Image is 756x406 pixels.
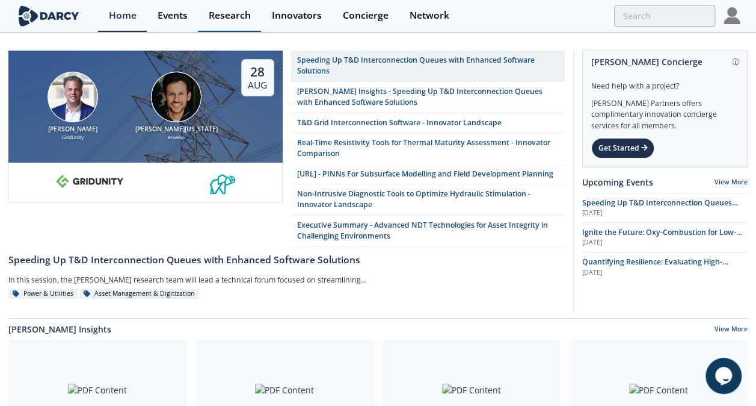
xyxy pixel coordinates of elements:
[291,164,565,184] a: [URL] - PINNs For Subsurface Modelling and Field Development Planning
[129,125,224,134] div: [PERSON_NAME][US_STATE]
[715,325,748,336] a: View More
[733,58,739,65] img: information.svg
[8,51,283,247] a: Brian Fitzsimons [PERSON_NAME] GridUnity Luigi Montana [PERSON_NAME][US_STATE] envelio 28 Aug
[291,51,565,82] a: Speeding Up T&D Interconnection Queues with Enhanced Software Solutions
[291,184,565,216] a: Non-Intrusive Diagnostic Tools to Optimize Hydraulic Stimulation - Innovator Landscape
[8,247,565,267] a: Speeding Up T&D Interconnection Queues with Enhanced Software Solutions
[297,55,559,77] div: Speeding Up T&D Interconnection Queues with Enhanced Software Solutions
[151,72,201,122] img: Luigi Montana
[582,227,742,248] span: Ignite the Future: Oxy-Combustion for Low-Carbon Power
[705,358,744,394] iframe: chat widget
[8,289,78,299] div: Power & Utilities
[129,134,224,142] div: envelio
[8,253,565,267] div: Speeding Up T&D Interconnection Queues with Enhanced Software Solutions
[248,80,267,92] div: Aug
[582,198,738,219] span: Speeding Up T&D Interconnection Queues with Enhanced Software Solutions
[582,238,748,248] div: [DATE]
[25,134,120,142] div: GridUnity
[614,5,715,27] input: Advanced Search
[291,216,565,247] a: Executive Summary - Advanced NDT Technologies for Asset Integrity in Challenging Environments
[158,11,188,20] div: Events
[25,125,120,134] div: [PERSON_NAME]
[715,178,748,186] a: View More
[582,268,748,278] div: [DATE]
[109,11,137,20] div: Home
[724,7,740,24] img: Profile
[16,5,82,27] img: logo-wide.svg
[291,113,565,133] a: T&D Grid Interconnection Software - Innovator Landscape
[410,11,449,20] div: Network
[582,208,748,218] div: [DATE]
[79,289,198,299] div: Asset Management & Digitization
[591,72,739,92] div: Need help with a project?
[591,92,739,131] div: [PERSON_NAME] Partners offers complimentary innovation concierge services for all members.
[272,11,322,20] div: Innovators
[582,257,728,278] span: Quantifying Resilience: Evaluating High-Impact, Low-Frequency (HILF) Events
[343,11,389,20] div: Concierge
[210,169,235,194] img: 336b6de1-6040-4323-9c13-5718d9811639
[248,64,267,80] div: 28
[582,257,748,277] a: Quantifying Resilience: Evaluating High-Impact, Low-Frequency (HILF) Events [DATE]
[582,227,748,248] a: Ignite the Future: Oxy-Combustion for Low-Carbon Power [DATE]
[291,133,565,164] a: Real-Time Resistivity Tools for Thermal Maturity Assessment - Innovator Comparison
[209,11,251,20] div: Research
[56,169,123,194] img: 10e008b0-193f-493d-a134-a0520e334597
[291,82,565,113] a: [PERSON_NAME] Insights - Speeding Up T&D Interconnection Queues with Enhanced Software Solutions
[591,138,654,158] div: Get Started
[48,72,98,122] img: Brian Fitzsimons
[8,272,413,289] div: In this session, the [PERSON_NAME] research team will lead a technical forum focused on streamlin...
[8,323,111,336] a: [PERSON_NAME] Insights
[582,198,748,218] a: Speeding Up T&D Interconnection Queues with Enhanced Software Solutions [DATE]
[591,51,739,72] div: [PERSON_NAME] Concierge
[582,176,653,189] a: Upcoming Events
